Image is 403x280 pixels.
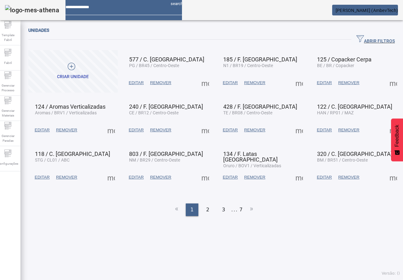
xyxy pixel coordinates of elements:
[317,103,392,110] span: 122 / C. [GEOGRAPHIC_DATA]
[244,174,265,180] span: REMOVER
[335,77,362,89] button: REMOVER
[126,172,147,183] button: EDITAR
[200,172,211,183] button: Mais
[31,172,53,183] button: EDITAR
[150,127,171,133] span: REMOVER
[129,157,180,163] span: NM / BR29 / Centro-Oeste
[206,206,209,214] span: 2
[317,80,332,86] span: EDITAR
[314,172,335,183] button: EDITAR
[220,77,241,89] button: EDITAR
[56,127,77,133] span: REMOVER
[129,80,144,86] span: EDITAR
[129,103,203,110] span: 240 / F. [GEOGRAPHIC_DATA]
[35,174,50,180] span: EDITAR
[150,80,171,86] span: REMOVER
[147,77,174,89] button: REMOVER
[35,151,110,157] span: 118 / C. [GEOGRAPHIC_DATA]
[53,172,80,183] button: REMOVER
[35,110,97,115] span: Aromas / BRV1 / Verticalizadas
[239,203,242,216] li: 7
[293,124,305,136] button: Mais
[241,124,268,136] button: REMOVER
[200,77,211,89] button: Mais
[338,127,359,133] span: REMOVER
[31,124,53,136] button: EDITAR
[293,172,305,183] button: Mais
[220,124,241,136] button: EDITAR
[314,124,335,136] button: EDITAR
[336,8,398,13] span: [PERSON_NAME] (AmbevTech)
[2,59,14,67] span: Fabril
[147,172,174,183] button: REMOVER
[35,157,70,163] span: STG / CL01 / ABC
[223,127,238,133] span: EDITAR
[220,172,241,183] button: EDITAR
[223,56,297,63] span: 185 / F. [GEOGRAPHIC_DATA]
[35,103,105,110] span: 124 / Aromas Verticalizadas
[388,77,399,89] button: Mais
[382,271,400,276] span: Versão: ()
[317,157,368,163] span: BM / BR51 / Centro-Oeste
[394,125,400,147] span: Feedback
[231,203,238,216] li: ...
[105,172,117,183] button: Mais
[317,151,392,157] span: 320 / C. [GEOGRAPHIC_DATA]
[223,174,238,180] span: EDITAR
[28,28,49,33] span: Unidades
[53,124,80,136] button: REMOVER
[317,56,372,63] span: 125 / Copacker Cerpa
[244,127,265,133] span: REMOVER
[388,172,399,183] button: Mais
[223,63,273,68] span: N1 / BR19 / Centro-Oeste
[5,5,59,15] img: logo-mes-athena
[28,50,118,93] button: Criar unidade
[147,124,174,136] button: REMOVER
[317,63,354,68] span: BE / BR / Copacker
[244,80,265,86] span: REMOVER
[129,56,204,63] span: 577 / C. [GEOGRAPHIC_DATA]
[241,77,268,89] button: REMOVER
[57,74,89,80] div: Criar unidade
[129,127,144,133] span: EDITAR
[223,80,238,86] span: EDITAR
[317,110,354,115] span: HAN / RP01 / MAZ
[317,174,332,180] span: EDITAR
[129,151,203,157] span: 803 / F. [GEOGRAPHIC_DATA]
[335,124,362,136] button: REMOVER
[126,124,147,136] button: EDITAR
[335,172,362,183] button: REMOVER
[351,34,400,45] button: ABRIR FILTROS
[241,172,268,183] button: REMOVER
[391,118,403,161] button: Feedback - Mostrar pesquisa
[222,206,225,214] span: 3
[388,124,399,136] button: Mais
[223,103,297,110] span: 428 / F. [GEOGRAPHIC_DATA]
[293,77,305,89] button: Mais
[126,77,147,89] button: EDITAR
[356,35,395,44] span: ABRIR FILTROS
[223,151,278,163] span: 134 / F. Latas [GEOGRAPHIC_DATA]
[200,124,211,136] button: Mais
[129,174,144,180] span: EDITAR
[105,124,117,136] button: Mais
[317,127,332,133] span: EDITAR
[56,174,77,180] span: REMOVER
[223,110,272,115] span: TE / BR08 / Centro-Oeste
[338,174,359,180] span: REMOVER
[314,77,335,89] button: EDITAR
[150,174,171,180] span: REMOVER
[338,80,359,86] span: REMOVER
[129,63,179,68] span: PG / BR45 / Centro-Oeste
[35,127,50,133] span: EDITAR
[129,110,179,115] span: CE / BR12 / Centro-Oeste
